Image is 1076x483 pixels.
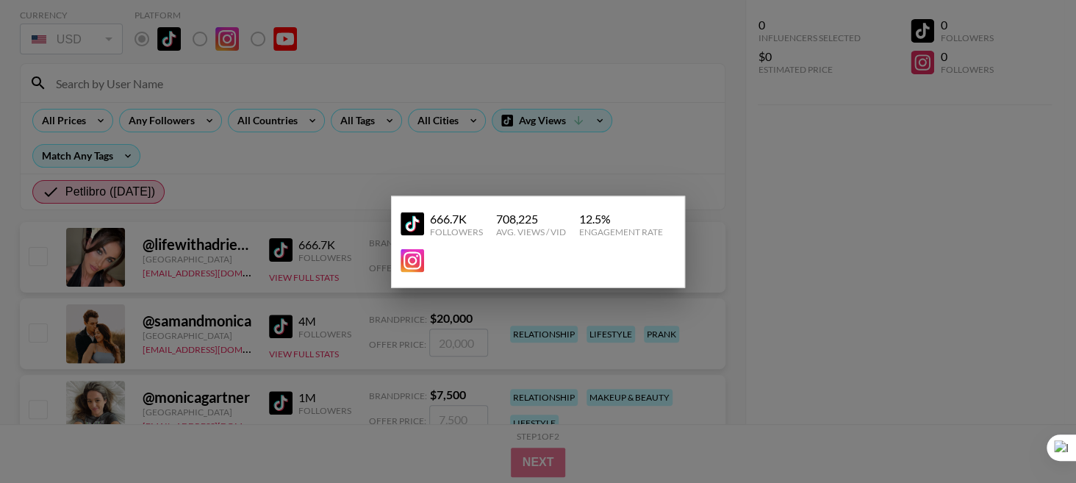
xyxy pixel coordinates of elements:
div: 708,225 [496,211,566,226]
img: YouTube [401,248,424,272]
img: YouTube [401,212,424,236]
div: Followers [430,226,483,237]
div: 666.7K [430,211,483,226]
div: Engagement Rate [578,226,662,237]
div: 12.5 % [578,211,662,226]
iframe: Drift Widget Chat Controller [1003,409,1058,465]
div: Avg. Views / Vid [496,226,566,237]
